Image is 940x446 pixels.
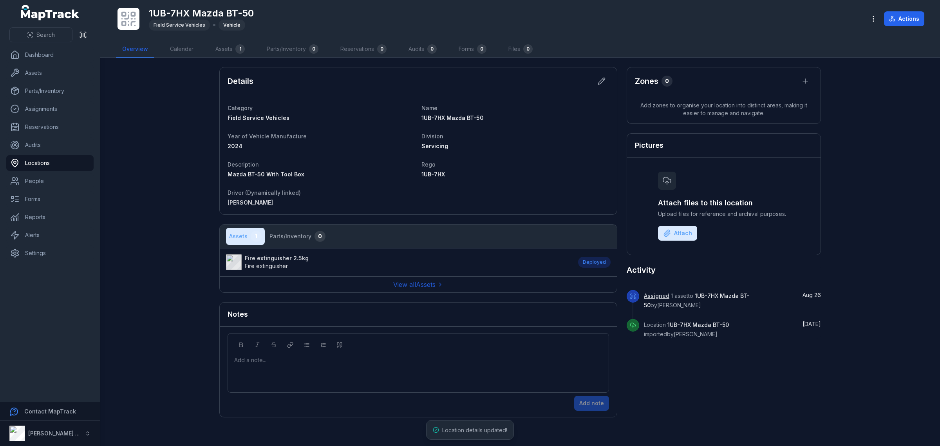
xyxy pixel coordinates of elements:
[228,133,307,140] span: Year of Vehicle Manufacture
[502,41,539,58] a: Files0
[228,114,289,121] span: Field Service Vehicles
[245,263,288,269] span: Fire extinguisher
[635,76,658,87] h2: Zones
[6,191,94,207] a: Forms
[421,161,436,168] span: Rego
[803,292,821,298] span: Aug 26
[421,171,445,178] span: 1UB-7HX
[452,41,493,58] a: Forms0
[6,83,94,99] a: Parts/Inventory
[266,228,329,245] button: Parts/Inventory0
[21,5,80,20] a: MapTrack
[228,309,248,320] h3: Notes
[421,133,443,140] span: Division
[803,321,821,327] span: [DATE]
[164,41,200,58] a: Calendar
[6,227,94,243] a: Alerts
[251,231,262,242] div: 1
[6,173,94,189] a: People
[658,198,790,208] h3: Attach files to this location
[442,427,507,433] span: Location details updated!
[228,199,415,207] a: [PERSON_NAME]
[644,292,750,308] span: 1UB-7HX Mazda BT-50
[228,105,253,111] span: Category
[219,20,245,31] div: Vehicle
[377,44,387,54] div: 0
[667,321,729,328] span: 1UB-7HX Mazda BT-50
[6,155,94,171] a: Locations
[421,105,437,111] span: Name
[6,119,94,135] a: Reservations
[226,228,265,245] button: Assets1
[6,47,94,63] a: Dashboard
[635,140,663,151] h3: Pictures
[421,114,484,121] span: 1UB-7HX Mazda BT-50
[154,22,205,28] span: Field Service Vehicles
[228,161,259,168] span: Description
[523,44,533,54] div: 0
[477,44,486,54] div: 0
[578,257,611,268] div: Deployed
[6,209,94,225] a: Reports
[662,76,672,87] div: 0
[226,254,570,270] a: Fire extinguisher 2.5kgFire extinguisher
[36,31,55,39] span: Search
[28,430,83,437] strong: [PERSON_NAME] Air
[334,41,393,58] a: Reservations0
[209,41,251,58] a: Assets1
[421,143,448,149] span: Servicing
[627,265,656,276] h2: Activity
[228,171,304,178] span: Mazda BT-50 With Tool Box
[803,321,821,327] time: 8/15/2025, 10:36:34 AM
[644,292,669,300] a: Assigned
[149,7,254,20] h1: 1UB-7HX Mazda BT-50
[228,76,253,87] h2: Details
[245,254,309,262] strong: Fire extinguisher 2.5kg
[228,143,242,149] span: 2024
[658,226,697,241] button: Attach
[260,41,325,58] a: Parts/Inventory0
[658,210,790,218] span: Upload files for reference and archival purposes.
[309,44,318,54] div: 0
[644,292,750,308] span: 1 asset to by [PERSON_NAME]
[6,101,94,117] a: Assignments
[6,65,94,81] a: Assets
[6,137,94,153] a: Audits
[393,280,443,289] a: View allAssets
[644,321,729,337] span: Location imported by [PERSON_NAME]
[116,41,154,58] a: Overview
[627,95,821,123] span: Add zones to organise your location into distinct areas, making it easier to manage and navigate.
[884,11,924,26] button: Actions
[803,292,821,298] time: 8/26/2025, 4:29:11 PM
[6,245,94,261] a: Settings
[9,27,72,42] button: Search
[402,41,443,58] a: Audits0
[24,408,76,415] strong: Contact MapTrack
[427,44,437,54] div: 0
[235,44,245,54] div: 1
[228,189,301,196] span: Driver (Dynamically linked)
[315,231,325,242] div: 0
